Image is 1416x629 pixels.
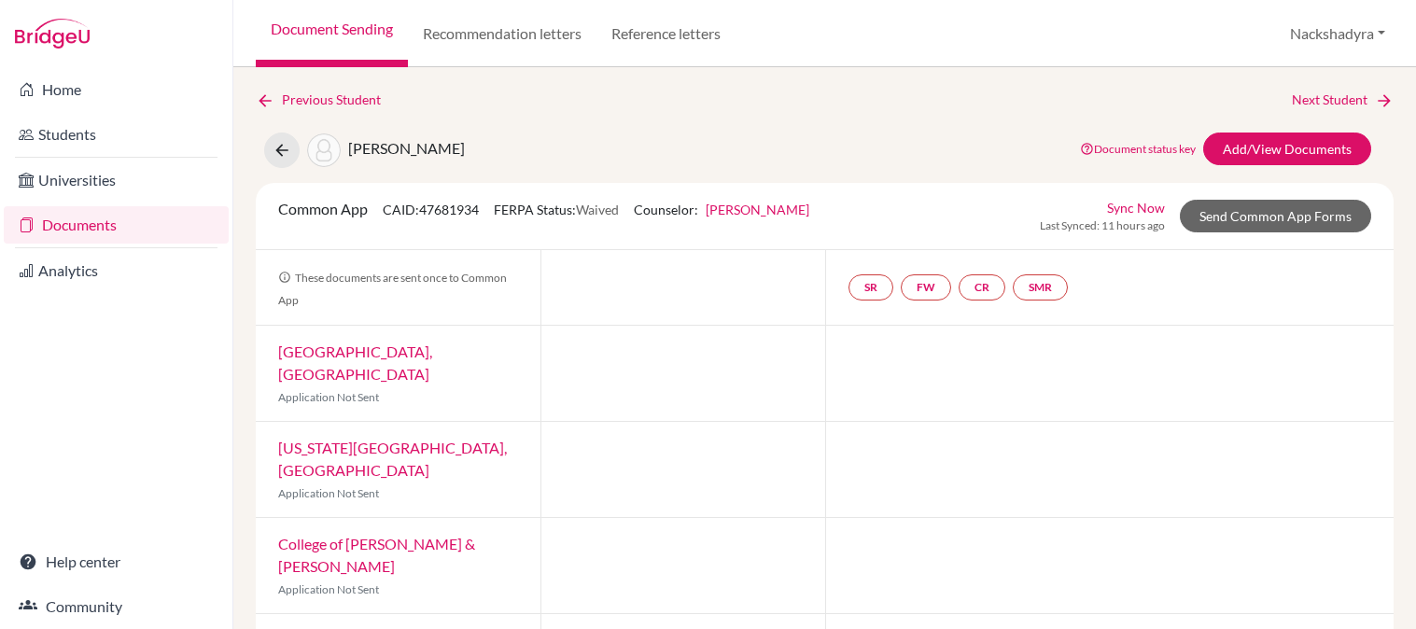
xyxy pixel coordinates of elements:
a: Documents [4,206,229,244]
a: Sync Now [1107,198,1165,217]
span: [PERSON_NAME] [348,139,465,157]
a: SR [848,274,893,301]
a: Universities [4,161,229,199]
a: College of [PERSON_NAME] & [PERSON_NAME] [278,535,475,575]
a: SMR [1013,274,1068,301]
span: Application Not Sent [278,486,379,500]
a: Send Common App Forms [1180,200,1371,232]
a: Help center [4,543,229,580]
a: Analytics [4,252,229,289]
a: Document status key [1080,142,1196,156]
span: Application Not Sent [278,390,379,404]
span: Application Not Sent [278,582,379,596]
a: Community [4,588,229,625]
span: FERPA Status: [494,202,619,217]
span: Common App [278,200,368,217]
img: Bridge-U [15,19,90,49]
span: These documents are sent once to Common App [278,271,507,307]
button: Nackshadyra [1282,16,1394,51]
span: Waived [576,202,619,217]
a: [US_STATE][GEOGRAPHIC_DATA], [GEOGRAPHIC_DATA] [278,439,507,479]
a: Students [4,116,229,153]
a: FW [901,274,951,301]
a: Previous Student [256,90,396,110]
span: Last Synced: 11 hours ago [1040,217,1165,234]
a: CR [959,274,1005,301]
span: Counselor: [634,202,809,217]
a: Add/View Documents [1203,133,1371,165]
span: CAID: 47681934 [383,202,479,217]
a: [PERSON_NAME] [706,202,809,217]
a: Home [4,71,229,108]
a: [GEOGRAPHIC_DATA], [GEOGRAPHIC_DATA] [278,342,432,383]
a: Next Student [1292,90,1394,110]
